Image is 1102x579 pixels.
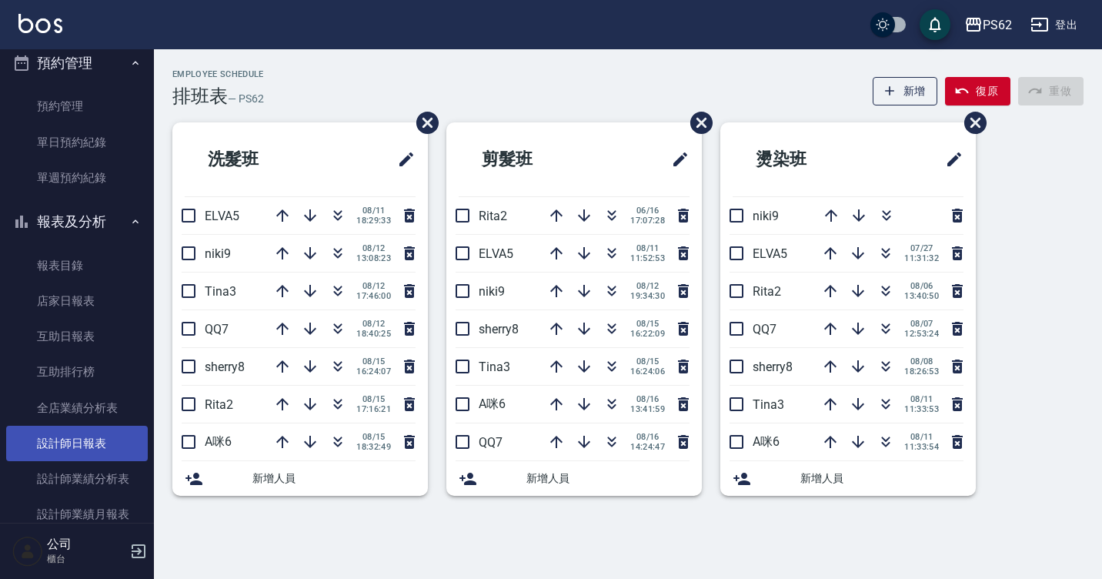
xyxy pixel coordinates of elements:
[753,284,781,299] span: Rita2
[172,69,264,79] h2: Employee Schedule
[6,354,148,390] a: 互助排行榜
[1024,11,1084,39] button: 登出
[733,132,883,187] h2: 燙染班
[630,206,665,216] span: 06/16
[904,432,939,442] span: 08/11
[6,248,148,283] a: 報表目錄
[356,281,391,291] span: 08/12
[873,77,938,105] button: 新增
[479,322,519,336] span: sherry8
[185,132,335,187] h2: 洗髮班
[356,432,391,442] span: 08/15
[6,461,148,497] a: 設計師業績分析表
[630,404,665,414] span: 13:41:59
[800,470,963,487] span: 新增人員
[753,360,793,374] span: sherry8
[356,404,391,414] span: 17:16:21
[356,206,391,216] span: 08/11
[753,246,787,261] span: ELVA5
[904,253,939,263] span: 11:31:32
[904,404,939,414] span: 11:33:53
[205,284,236,299] span: Tina3
[662,141,690,178] span: 修改班表的標題
[6,319,148,354] a: 互助日報表
[904,356,939,366] span: 08/08
[172,461,428,496] div: 新增人員
[6,426,148,461] a: 設計師日報表
[904,366,939,377] span: 18:26:53
[904,319,939,329] span: 08/07
[356,442,391,452] span: 18:32:49
[953,100,989,146] span: 刪除班表
[630,329,665,339] span: 16:22:09
[356,253,391,263] span: 13:08:23
[356,216,391,226] span: 18:29:33
[630,253,665,263] span: 11:52:53
[205,397,233,412] span: Rita2
[205,209,239,223] span: ELVA5
[720,461,976,496] div: 新增人員
[356,366,391,377] span: 16:24:07
[630,394,665,404] span: 08/16
[479,360,510,374] span: Tina3
[904,291,939,301] span: 13:40:50
[630,319,665,329] span: 08/15
[983,15,1012,35] div: PS62
[405,100,441,146] span: 刪除班表
[753,322,776,336] span: QQ7
[12,536,43,567] img: Person
[6,125,148,160] a: 單日預約紀錄
[172,85,228,107] h3: 排班表
[6,283,148,319] a: 店家日報表
[47,537,125,552] h5: 公司
[526,470,690,487] span: 新增人員
[356,329,391,339] span: 18:40:25
[904,243,939,253] span: 07/27
[356,319,391,329] span: 08/12
[205,322,229,336] span: QQ7
[630,243,665,253] span: 08/11
[479,435,503,450] span: QQ7
[679,100,715,146] span: 刪除班表
[753,209,779,223] span: niki9
[459,132,609,187] h2: 剪髮班
[6,202,148,242] button: 報表及分析
[945,77,1010,105] button: 復原
[228,91,264,107] h6: — PS62
[6,43,148,83] button: 預約管理
[630,291,665,301] span: 19:34:30
[479,397,506,411] span: A咪6
[18,14,62,33] img: Logo
[6,89,148,124] a: 預約管理
[904,329,939,339] span: 12:53:24
[630,356,665,366] span: 08/15
[205,360,245,374] span: sherry8
[479,246,513,261] span: ELVA5
[630,281,665,291] span: 08/12
[356,356,391,366] span: 08/15
[753,434,780,449] span: A咪6
[205,246,231,261] span: niki9
[356,243,391,253] span: 08/12
[920,9,950,40] button: save
[356,394,391,404] span: 08/15
[446,461,702,496] div: 新增人員
[6,160,148,196] a: 單週預約紀錄
[479,209,507,223] span: Rita2
[205,434,232,449] span: A咪6
[630,442,665,452] span: 14:24:47
[630,432,665,442] span: 08/16
[904,281,939,291] span: 08/06
[479,284,505,299] span: niki9
[356,291,391,301] span: 17:46:00
[630,216,665,226] span: 17:07:28
[630,366,665,377] span: 16:24:06
[6,497,148,532] a: 設計師業績月報表
[904,442,939,452] span: 11:33:54
[252,470,416,487] span: 新增人員
[936,141,963,178] span: 修改班表的標題
[47,552,125,566] p: 櫃台
[753,397,784,412] span: Tina3
[388,141,416,178] span: 修改班表的標題
[904,394,939,404] span: 08/11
